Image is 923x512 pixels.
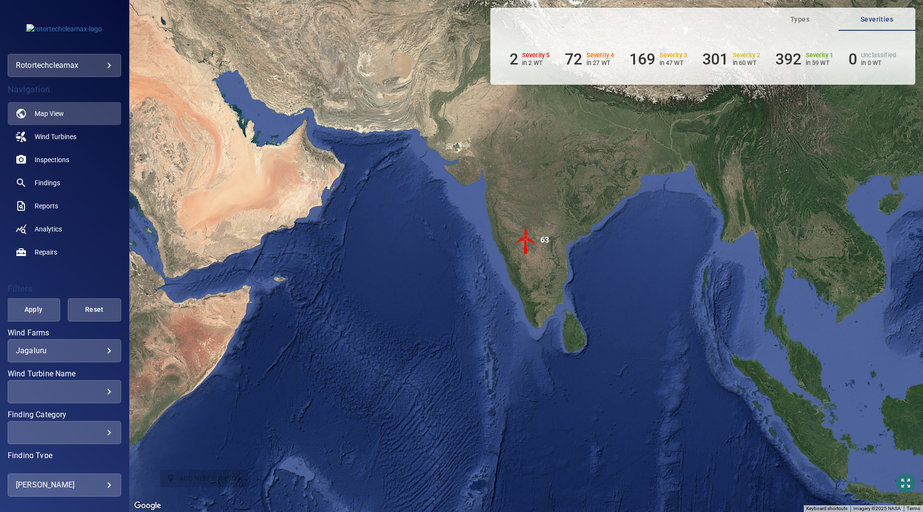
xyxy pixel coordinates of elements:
[586,59,614,66] p: in 27 WT
[861,59,896,66] p: in 0 WT
[8,284,121,294] h4: Filters
[8,241,121,264] a: repairs noActive
[35,201,58,211] span: Reports
[565,50,614,68] li: Severity 4
[848,50,857,68] h6: 0
[8,370,121,378] label: Wind Turbine Name
[35,224,62,234] span: Analytics
[702,50,760,68] li: Severity 2
[35,178,60,188] span: Findings
[511,226,540,256] gmp-advanced-marker: 63
[26,24,102,34] img: rotortechcleamax-logo
[8,380,121,403] div: Wind Turbine Name
[16,346,113,355] div: Jagaluru
[68,298,121,321] button: Reset
[35,109,64,118] span: Map View
[16,58,113,73] div: rotortechcleamax
[853,506,901,511] span: Imagery ©2025 NASA
[861,52,896,59] h6: Unclassified
[522,52,550,59] h6: Severity 5
[806,59,834,66] p: in 59 WT
[8,194,121,218] a: reports noActive
[8,54,121,77] div: rotortechcleamax
[907,506,920,511] a: Terms (opens in new tab)
[8,329,121,337] label: Wind Farms
[733,59,761,66] p: in 60 WT
[702,50,728,68] h6: 301
[775,50,801,68] h6: 392
[8,171,121,194] a: findings noActive
[8,218,121,241] a: analytics noActive
[8,452,121,460] label: Finding Type
[510,50,550,68] li: Severity 5
[35,155,69,165] span: Inspections
[132,499,163,512] a: Open this area in Google Maps (opens a new window)
[35,247,57,257] span: Repairs
[16,477,113,493] div: [PERSON_NAME]
[660,59,687,66] p: in 47 WT
[540,226,549,255] div: 63
[660,52,687,59] h6: Severity 3
[8,102,121,125] a: map active
[8,148,121,171] a: inspections noActive
[8,339,121,362] div: Wind Farms
[8,125,121,148] a: windturbines noActive
[806,505,848,512] button: Keyboard shortcuts
[848,50,896,68] li: Severity Unclassified
[8,421,121,444] div: Finding Category
[586,52,614,59] h6: Severity 4
[510,50,518,68] h6: 2
[844,13,910,26] span: Severities
[8,85,121,94] h4: Navigation
[565,50,582,68] h6: 72
[767,13,833,26] span: Types
[629,50,655,68] h6: 169
[80,304,109,316] span: Reset
[806,52,834,59] h6: Severity 1
[8,411,121,419] label: Finding Category
[733,52,761,59] h6: Severity 2
[511,226,540,255] img: windFarmIconCat5.svg
[35,132,76,141] span: Wind Turbines
[132,499,163,512] img: Google
[19,304,48,316] span: Apply
[522,59,550,66] p: in 2 WT
[629,50,687,68] li: Severity 3
[7,298,60,321] button: Apply
[775,50,833,68] li: Severity 1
